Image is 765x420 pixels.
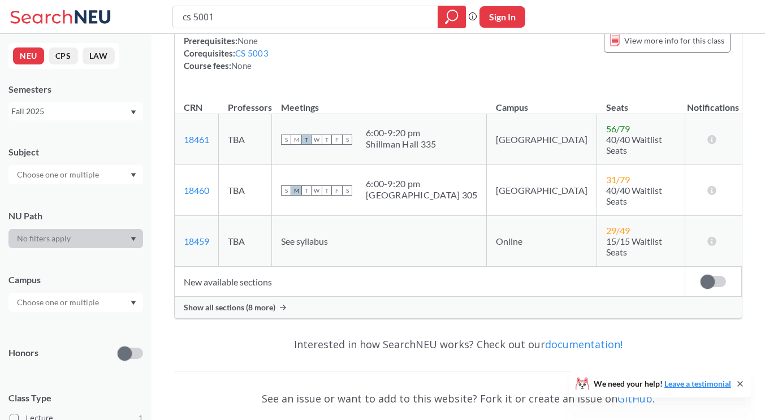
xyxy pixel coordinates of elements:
span: We need your help! [594,380,731,388]
div: Show all sections (8 more) [175,297,742,318]
div: magnifying glass [438,6,466,28]
a: CS 5003 [235,48,269,58]
span: S [342,185,352,196]
svg: Dropdown arrow [131,301,136,305]
svg: magnifying glass [445,9,459,25]
td: TBA [219,114,272,165]
span: F [332,185,342,196]
input: Choose one or multiple [11,168,106,181]
div: 6:00 - 9:20 pm [366,127,436,138]
td: [GEOGRAPHIC_DATA] [487,114,597,165]
span: S [281,185,291,196]
div: 6:00 - 9:20 pm [366,178,477,189]
span: None [231,60,252,71]
th: Professors [219,90,272,114]
span: 40/40 Waitlist Seats [606,185,662,206]
span: T [301,185,312,196]
span: S [342,135,352,145]
span: F [332,135,342,145]
span: 56 / 79 [606,123,630,134]
div: [GEOGRAPHIC_DATA] 305 [366,189,477,201]
span: W [312,135,322,145]
td: TBA [219,165,272,216]
div: Subject [8,146,143,158]
span: Show all sections (8 more) [184,302,275,313]
th: Notifications [685,90,741,114]
div: Fall 2025 [11,105,129,118]
span: 15/15 Waitlist Seats [606,236,662,257]
svg: Dropdown arrow [131,237,136,241]
div: CRN [184,101,202,114]
td: TBA [219,216,272,267]
span: M [291,135,301,145]
div: NU Path [8,210,143,222]
span: M [291,185,301,196]
a: documentation! [545,337,623,351]
a: Leave a testimonial [664,379,731,388]
span: Class Type [8,392,143,404]
span: T [301,135,312,145]
div: Shillman Hall 335 [366,138,436,150]
button: CPS [49,47,78,64]
th: Campus [487,90,597,114]
span: 29 / 49 [606,225,630,236]
div: Interested in how SearchNEU works? Check out our [174,328,742,361]
span: T [322,135,332,145]
td: New available sections [175,267,685,297]
span: 40/40 Waitlist Seats [606,134,662,155]
p: Honors [8,347,38,360]
td: Online [487,216,597,267]
span: None [237,36,258,46]
span: 31 / 79 [606,174,630,185]
div: Campus [8,274,143,286]
svg: Dropdown arrow [131,110,136,115]
div: Fall 2025Dropdown arrow [8,102,143,120]
th: Meetings [272,90,487,114]
input: Choose one or multiple [11,296,106,309]
div: See an issue or want to add to this website? Fork it or create an issue on . [174,382,742,415]
button: Sign In [479,6,525,28]
span: T [322,185,332,196]
div: NUPaths: Prerequisites: Corequisites: Course fees: [184,22,269,72]
div: Dropdown arrow [8,229,143,248]
a: 18461 [184,134,209,145]
span: View more info for this class [624,33,724,47]
span: W [312,185,322,196]
span: S [281,135,291,145]
span: See syllabus [281,236,328,246]
div: Dropdown arrow [8,165,143,184]
div: Semesters [8,83,143,96]
svg: Dropdown arrow [131,173,136,177]
button: NEU [13,47,44,64]
input: Class, professor, course number, "phrase" [181,7,430,27]
th: Seats [597,90,685,114]
div: Dropdown arrow [8,293,143,312]
a: 18460 [184,185,209,196]
button: LAW [83,47,115,64]
a: GitHub [617,392,652,405]
td: [GEOGRAPHIC_DATA] [487,165,597,216]
a: 18459 [184,236,209,246]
